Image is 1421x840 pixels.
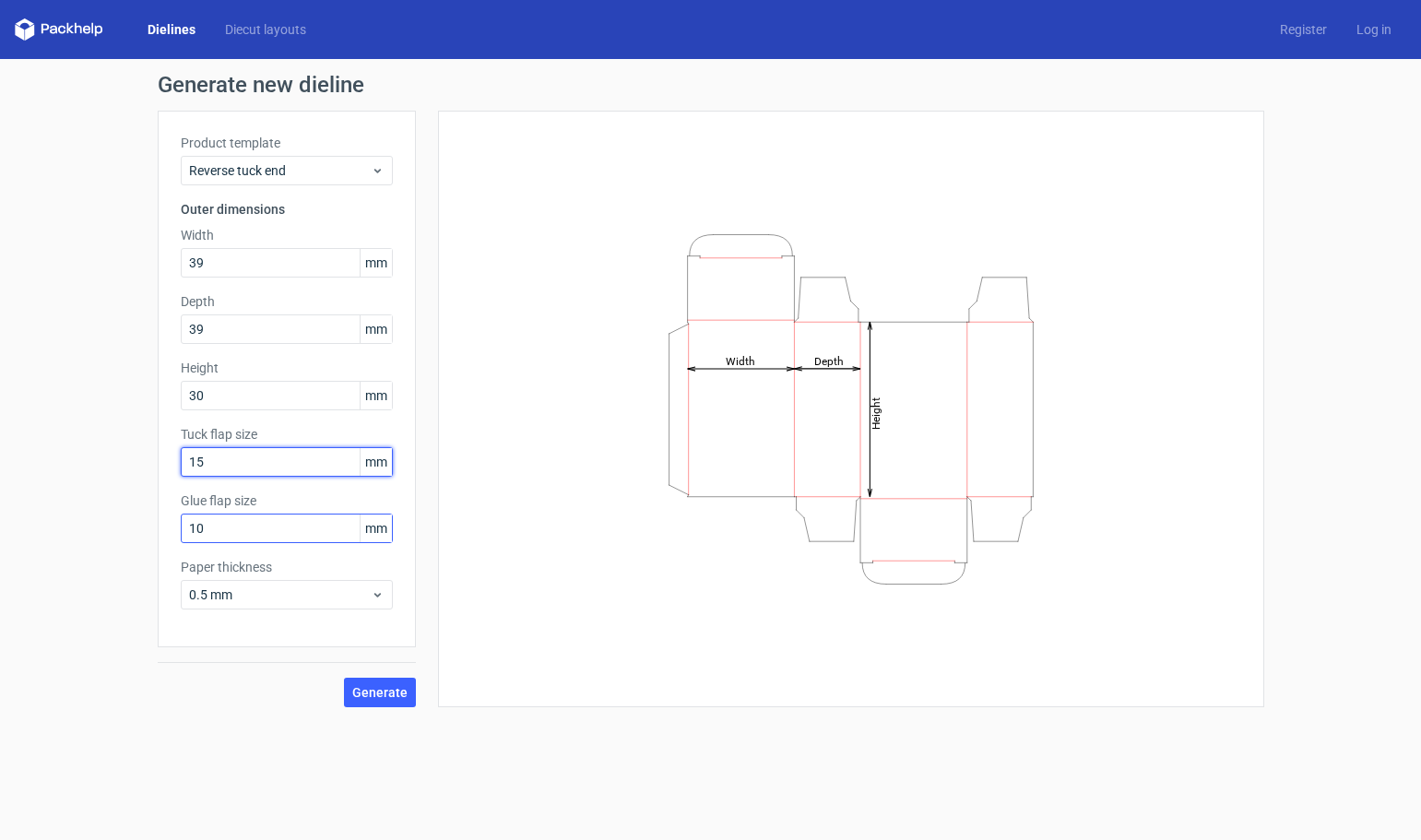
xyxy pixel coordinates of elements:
[181,134,393,152] label: Product template
[360,448,392,476] span: mm
[1265,20,1342,39] a: Register
[352,686,408,699] span: Generate
[813,354,843,367] tspan: Depth
[189,161,371,180] span: Reverse tuck end
[344,678,416,707] button: Generate
[181,226,393,244] label: Width
[360,382,392,409] span: mm
[133,20,210,39] a: Dielines
[869,396,882,429] tspan: Height
[158,74,1264,96] h1: Generate new dieline
[360,515,392,542] span: mm
[181,292,393,311] label: Depth
[181,359,393,377] label: Height
[181,200,393,219] h3: Outer dimensions
[181,425,393,444] label: Tuck flap size
[1342,20,1406,39] a: Log in
[181,491,393,510] label: Glue flap size
[210,20,321,39] a: Diecut layouts
[360,315,392,343] span: mm
[181,558,393,576] label: Paper thickness
[360,249,392,277] span: mm
[189,586,371,604] span: 0.5 mm
[725,354,754,367] tspan: Width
